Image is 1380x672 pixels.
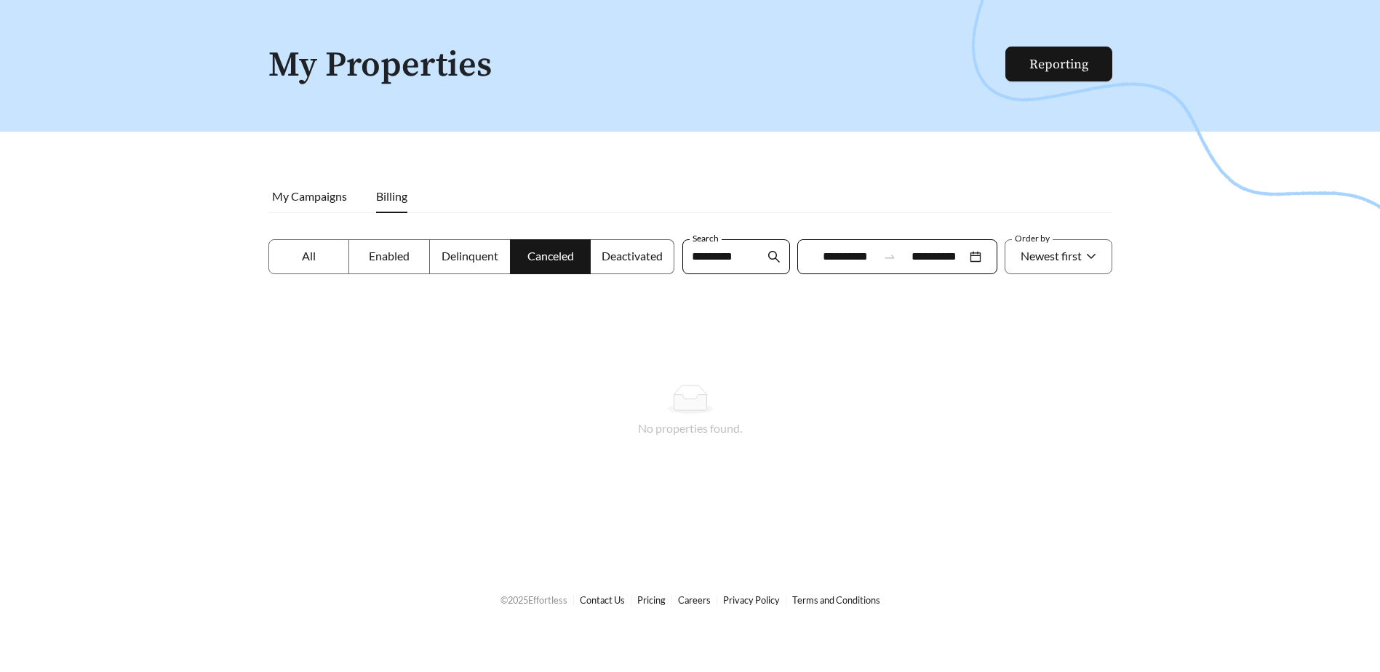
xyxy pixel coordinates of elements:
[376,189,407,203] span: Billing
[369,249,410,263] span: Enabled
[527,249,574,263] span: Canceled
[1005,47,1112,81] button: Reporting
[1021,249,1082,263] span: Newest first
[602,249,663,263] span: Deactivated
[883,250,896,263] span: swap-right
[883,250,896,263] span: to
[286,420,1095,437] div: No properties found.
[268,47,1007,85] h1: My Properties
[442,249,498,263] span: Delinquent
[1029,56,1088,73] a: Reporting
[767,250,781,263] span: search
[272,189,347,203] span: My Campaigns
[302,249,316,263] span: All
